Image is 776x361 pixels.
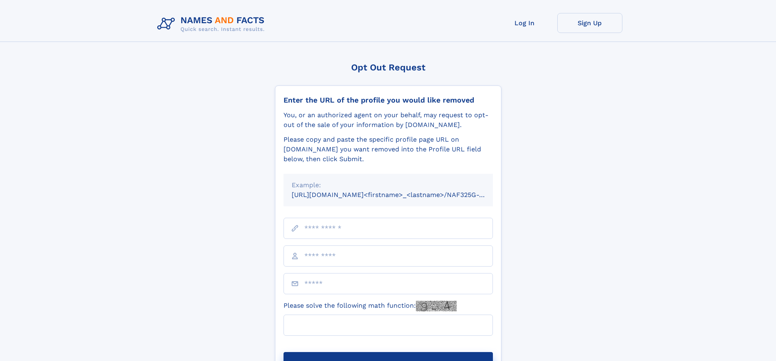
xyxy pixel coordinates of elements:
[284,96,493,105] div: Enter the URL of the profile you would like removed
[284,110,493,130] div: You, or an authorized agent on your behalf, may request to opt-out of the sale of your informatio...
[154,13,271,35] img: Logo Names and Facts
[275,62,501,72] div: Opt Out Request
[284,301,457,311] label: Please solve the following math function:
[292,180,485,190] div: Example:
[492,13,557,33] a: Log In
[292,191,508,199] small: [URL][DOMAIN_NAME]<firstname>_<lastname>/NAF325G-xxxxxxxx
[557,13,622,33] a: Sign Up
[284,135,493,164] div: Please copy and paste the specific profile page URL on [DOMAIN_NAME] you want removed into the Pr...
